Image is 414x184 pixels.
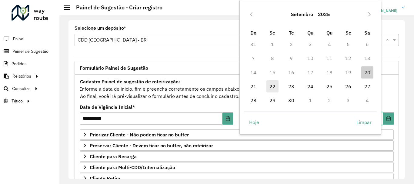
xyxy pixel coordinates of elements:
span: 30 [285,94,297,106]
td: 26 [339,79,358,93]
td: 20 [358,65,377,79]
span: 24 [304,80,316,92]
label: Data de Vigência Inicial [80,103,135,111]
span: Formulário Painel de Sugestão [80,65,148,70]
a: Preservar Cliente - Devem ficar no buffer, não roteirizar [80,140,394,151]
span: Clear all [386,36,391,44]
span: 29 [266,94,279,106]
span: Se [346,30,351,36]
span: Painel [13,36,24,42]
button: Hoje [244,116,264,128]
span: Qu [326,30,332,36]
a: Priorizar Cliente - Não podem ficar no buffer [80,129,394,140]
button: Previous Month [246,9,256,19]
td: 17 [301,65,320,79]
td: 22 [263,79,282,93]
span: Te [289,30,294,36]
td: 3 [301,37,320,51]
span: 26 [342,80,354,92]
strong: Cadastro Painel de sugestão de roteirização: [80,79,180,85]
td: 8 [263,51,282,65]
span: Tático [12,98,23,104]
button: Choose Month [289,7,316,22]
td: 2 [282,37,301,51]
span: 22 [266,80,279,92]
span: 21 [247,80,259,92]
td: 10 [301,51,320,65]
span: Sa [364,30,370,36]
span: Cliente para Recarga [90,154,137,159]
span: 28 [247,94,259,106]
td: 21 [244,79,263,93]
span: Preservar Cliente - Devem ficar no buffer, não roteirizar [90,143,213,148]
span: Pedidos [12,61,27,67]
span: Hoje [249,119,259,126]
span: Cliente Retira [90,176,120,181]
button: Limpar [351,116,377,128]
td: 1 [301,93,320,107]
td: 6 [358,37,377,51]
td: 4 [358,93,377,107]
td: 4 [320,37,339,51]
button: Next Month [365,9,374,19]
span: Cliente para Multi-CDD/Internalização [90,165,175,170]
td: 18 [320,65,339,79]
span: Se [269,30,275,36]
td: 23 [282,79,301,93]
td: 11 [320,51,339,65]
button: Choose Date [383,112,394,125]
span: Limpar [356,119,372,126]
td: 29 [263,93,282,107]
span: 23 [285,80,297,92]
button: Choose Date [222,112,233,125]
td: 7 [244,51,263,65]
td: 13 [358,51,377,65]
span: Painel de Sugestão [12,48,48,55]
span: Relatórios [12,73,31,79]
td: 15 [263,65,282,79]
span: 27 [361,80,373,92]
a: Cliente Retira [80,173,394,183]
h2: Painel de Sugestão - Criar registro [70,4,162,11]
a: Cliente para Multi-CDD/Internalização [80,162,394,172]
td: 16 [282,65,301,79]
span: Do [250,30,256,36]
span: 25 [323,80,336,92]
td: 5 [339,37,358,51]
td: 27 [358,79,377,93]
button: Choose Year [316,7,332,22]
span: 20 [361,66,373,79]
td: 9 [282,51,301,65]
span: Consultas [12,85,31,92]
label: Selecione um depósito [75,25,126,32]
td: 25 [320,79,339,93]
td: 2 [320,93,339,107]
td: 30 [282,93,301,107]
td: 3 [339,93,358,107]
td: 12 [339,51,358,65]
td: 1 [263,37,282,51]
td: 31 [244,37,263,51]
td: 19 [339,65,358,79]
td: 28 [244,93,263,107]
span: Qu [307,30,313,36]
td: 14 [244,65,263,79]
span: Priorizar Cliente - Não podem ficar no buffer [90,132,189,137]
div: Informe a data de inicio, fim e preencha corretamente os campos abaixo. Ao final, você irá pré-vi... [80,78,394,100]
a: Cliente para Recarga [80,151,394,162]
td: 24 [301,79,320,93]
